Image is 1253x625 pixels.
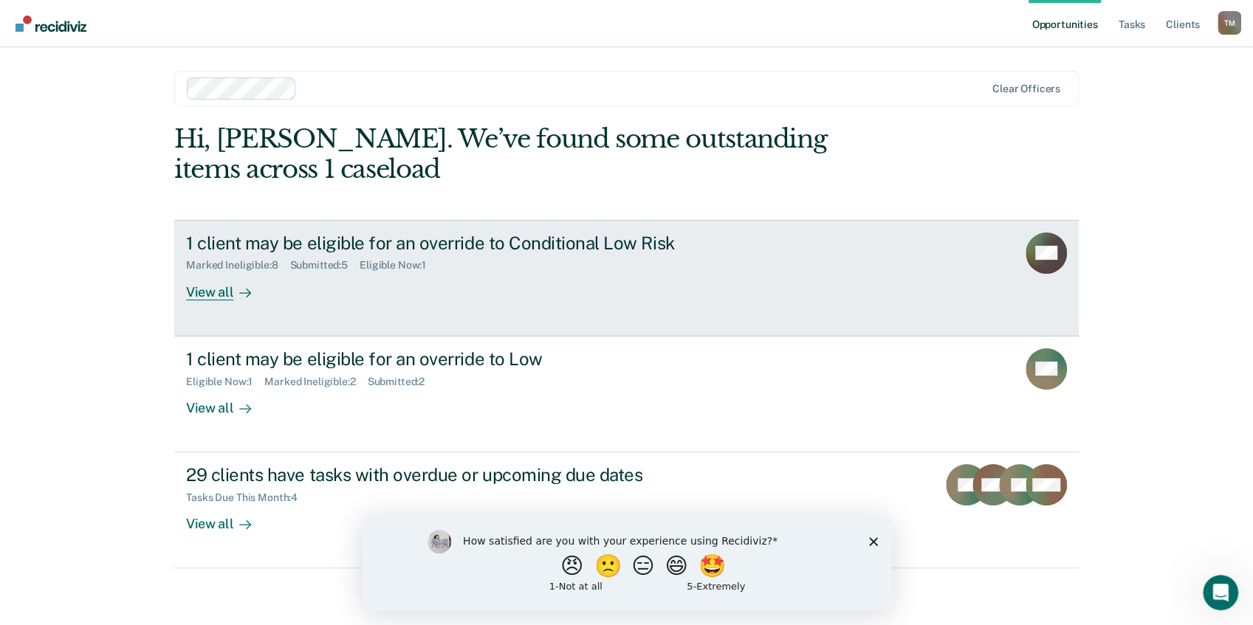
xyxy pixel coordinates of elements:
[360,259,438,272] div: Eligible Now : 1
[186,464,704,486] div: 29 clients have tasks with overdue or upcoming due dates
[1203,575,1238,610] iframe: Intercom live chat
[1218,11,1241,35] div: T M
[186,504,269,533] div: View all
[174,124,898,184] div: Hi, [PERSON_NAME]. We’ve found some outstanding items across 1 caseload
[16,15,86,32] img: Recidiviz
[186,376,264,388] div: Eligible Now : 1
[186,232,704,254] div: 1 client may be eligible for an override to Conditional Low Risk
[186,272,269,300] div: View all
[174,452,1079,568] a: 29 clients have tasks with overdue or upcoming due datesTasks Due This Month:4View all
[290,259,360,272] div: Submitted : 5
[186,348,704,370] div: 1 client may be eligible for an override to Low
[186,259,289,272] div: Marked Ineligible : 8
[264,376,367,388] div: Marked Ineligible : 2
[174,336,1079,452] a: 1 client may be eligible for an override to LowEligible Now:1Marked Ineligible:2Submitted:2View all
[1218,11,1241,35] button: Profile dropdown button
[186,491,309,504] div: Tasks Due This Month : 4
[368,376,437,388] div: Submitted : 2
[174,220,1079,336] a: 1 client may be eligible for an override to Conditional Low RiskMarked Ineligible:8Submitted:5Eli...
[992,83,1060,95] div: Clear officers
[363,515,891,610] iframe: Survey by Kim from Recidiviz
[186,387,269,416] div: View all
